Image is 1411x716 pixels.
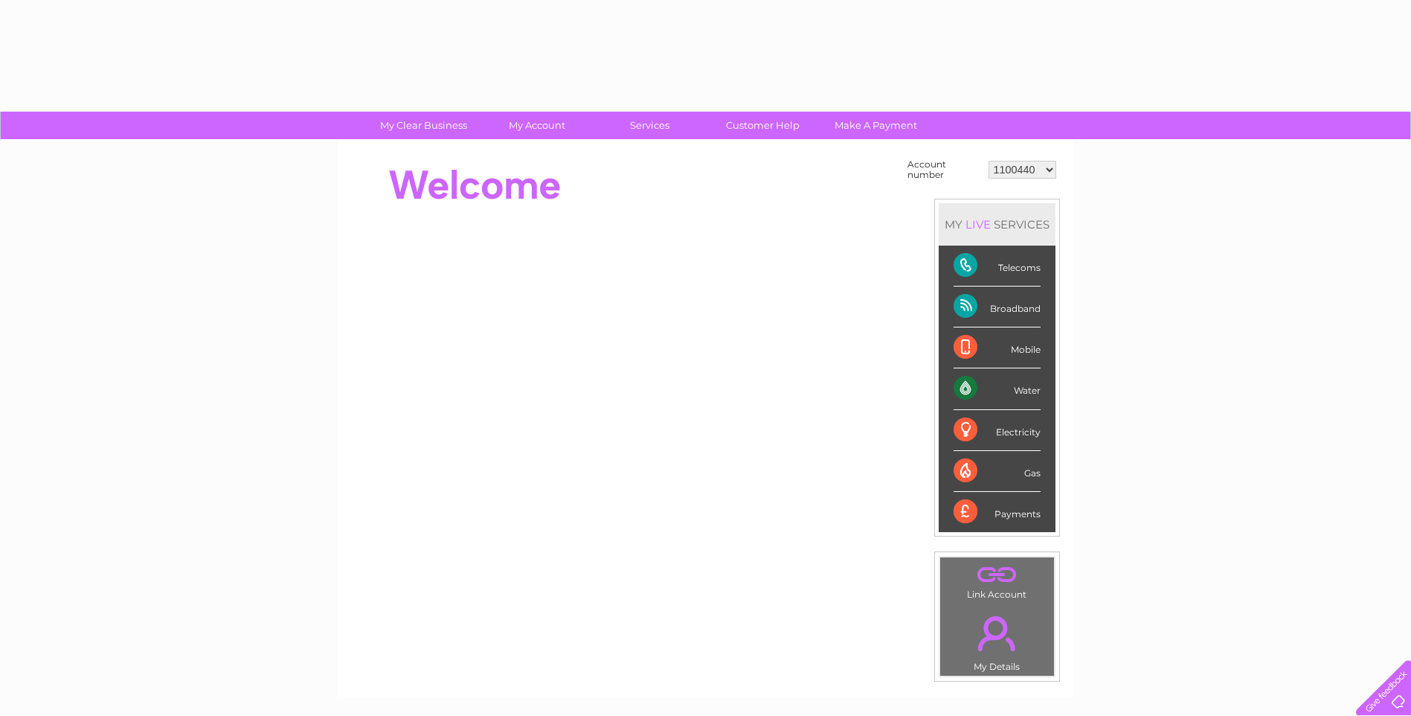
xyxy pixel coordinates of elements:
a: Services [588,112,711,139]
a: Make A Payment [814,112,937,139]
div: Mobile [954,327,1041,368]
div: Telecoms [954,246,1041,287]
a: Customer Help [701,112,824,139]
a: My Account [475,112,598,139]
div: Payments [954,492,1041,532]
div: Broadband [954,287,1041,327]
a: . [944,561,1050,587]
td: My Details [939,604,1055,677]
div: LIVE [962,217,994,231]
td: Link Account [939,557,1055,604]
div: Gas [954,451,1041,492]
div: MY SERVICES [939,203,1055,246]
a: . [944,607,1050,659]
div: Electricity [954,410,1041,451]
div: Water [954,368,1041,409]
a: My Clear Business [362,112,485,139]
td: Account number [904,156,985,184]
